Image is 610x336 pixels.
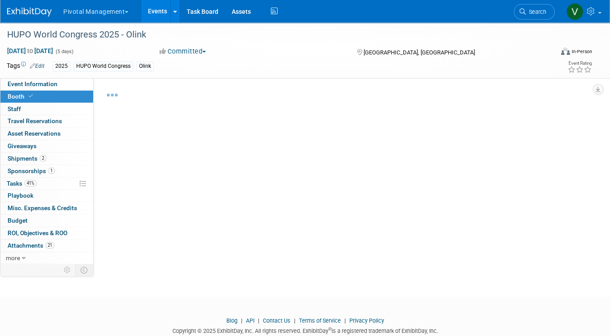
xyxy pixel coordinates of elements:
a: Terms of Service [299,317,341,324]
a: Shipments2 [0,153,93,165]
span: Booth [8,93,35,100]
div: HUPO World Congress 2025 - Olink [4,27,542,43]
a: more [0,252,93,264]
span: 21 [45,242,54,249]
a: Event Information [0,78,93,90]
span: Budget [8,217,28,224]
span: Attachments [8,242,54,249]
a: Budget [0,215,93,227]
span: | [239,317,245,324]
a: Tasks41% [0,178,93,190]
td: Toggle Event Tabs [75,264,94,276]
span: (5 days) [55,49,74,54]
a: Booth [0,91,93,103]
span: 41% [25,180,37,187]
img: Valerie Weld [566,3,583,20]
a: Search [514,4,555,20]
span: 1 [48,167,55,174]
div: Event Rating [568,61,592,66]
div: Event Format [506,46,592,60]
span: Playbook [8,192,33,199]
td: Personalize Event Tab Strip [60,264,75,276]
a: Privacy Policy [349,317,384,324]
div: HUPO World Congress [74,62,133,71]
a: Edit [30,63,45,69]
a: Misc. Expenses & Credits [0,202,93,214]
img: ExhibitDay [7,8,52,17]
span: more [6,254,20,261]
span: Asset Reservations [8,130,61,137]
div: In-Person [571,48,592,55]
td: Tags [7,61,45,71]
a: API [246,317,254,324]
a: Sponsorships1 [0,165,93,177]
span: Shipments [8,155,46,162]
span: | [342,317,348,324]
a: Staff [0,103,93,115]
a: ROI, Objectives & ROO [0,227,93,239]
span: | [256,317,262,324]
sup: ® [328,327,332,332]
span: Event Information [8,80,57,87]
span: Giveaways [8,142,37,149]
i: Booth reservation complete [29,94,33,99]
a: Blog [226,317,237,324]
span: ROI, Objectives & ROO [8,229,67,236]
span: Sponsorships [8,167,55,174]
span: Search [526,8,546,15]
a: Contact Us [263,317,291,324]
a: Asset Reservations [0,128,93,140]
a: Giveaways [0,140,93,152]
span: 2 [40,155,46,162]
a: Travel Reservations [0,115,93,127]
img: loading... [107,94,118,96]
button: Committed [156,47,209,56]
a: Attachments21 [0,240,93,252]
div: Olink [136,62,154,71]
img: Format-Inperson.png [561,48,570,55]
span: Misc. Expenses & Credits [8,204,77,212]
span: [GEOGRAPHIC_DATA], [GEOGRAPHIC_DATA] [364,49,475,56]
span: Tasks [7,180,37,187]
a: Playbook [0,190,93,202]
span: | [292,317,298,324]
span: Travel Reservations [8,117,62,124]
div: 2025 [53,62,70,71]
span: to [26,47,34,54]
span: [DATE] [DATE] [7,47,53,55]
span: Staff [8,105,21,112]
